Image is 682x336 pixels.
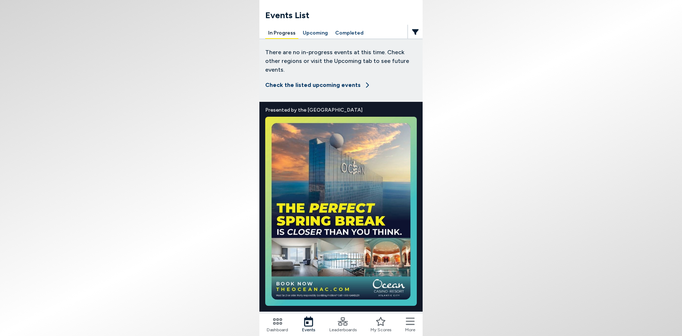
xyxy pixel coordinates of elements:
button: Upcoming [300,28,331,39]
button: In Progress [265,28,298,39]
span: My Scores [371,327,391,333]
a: Dashboard [267,316,288,333]
span: Events [302,327,315,333]
span: More [405,327,415,333]
span: Dashboard [267,327,288,333]
span: Presented by the [GEOGRAPHIC_DATA] [265,106,417,114]
span: Leaderboards [329,327,357,333]
a: Leaderboards [329,316,357,333]
a: Events [302,316,315,333]
button: Check the listed upcoming events [265,77,371,93]
button: Completed [332,28,367,39]
button: More [405,316,415,333]
div: Manage your account [259,28,423,39]
h1: Events List [265,9,423,22]
a: My Scores [371,316,391,333]
p: There are no in-progress events at this time. Check other regions or visit the Upcoming tab to se... [265,48,417,74]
